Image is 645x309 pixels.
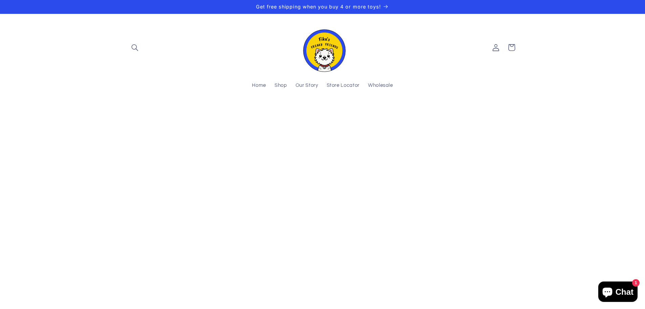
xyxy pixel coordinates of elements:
a: Home [248,78,271,93]
a: Fika's Freaky Friends [296,21,349,75]
span: Wholesale [368,82,393,89]
summary: Search [127,40,143,55]
a: Our Story [291,78,322,93]
span: Our Story [296,82,318,89]
span: Home [252,82,266,89]
span: Shop [275,82,287,89]
a: Shop [270,78,291,93]
a: Wholesale [364,78,397,93]
img: Fika's Freaky Friends [299,23,346,72]
span: Store Locator [327,82,360,89]
inbox-online-store-chat: Shopify online store chat [596,282,640,304]
span: Get free shipping when you buy 4 or more toys! [256,4,381,9]
a: Store Locator [322,78,364,93]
